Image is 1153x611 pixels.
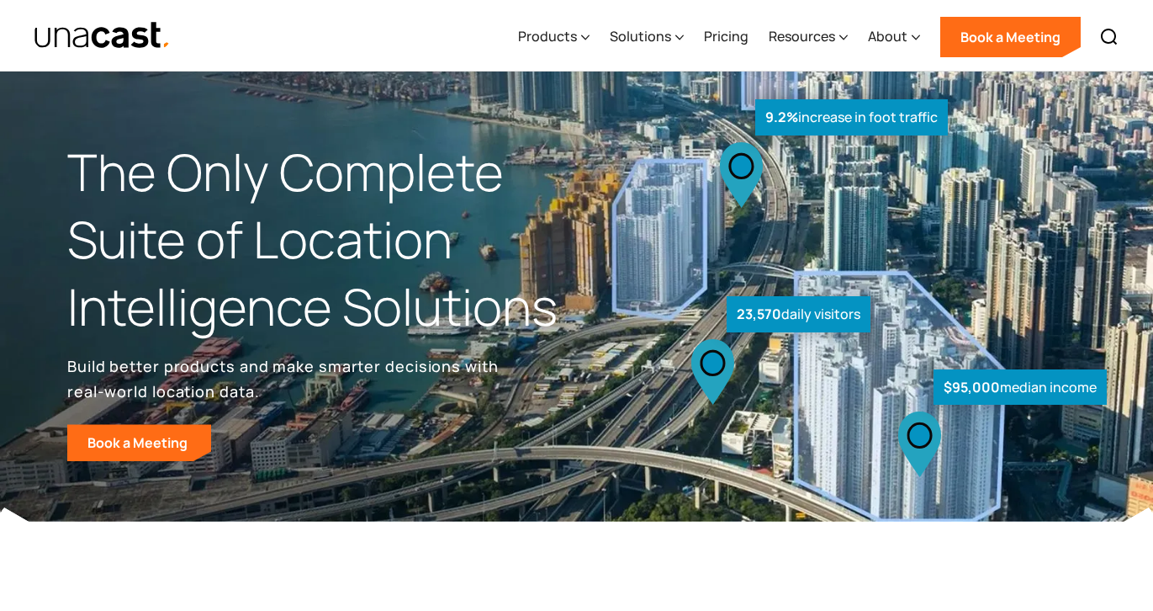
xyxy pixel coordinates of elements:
[34,21,171,50] a: home
[67,139,577,340] h1: The Only Complete Suite of Location Intelligence Solutions
[944,378,1000,396] strong: $95,000
[934,369,1107,406] div: median income
[940,17,1081,57] a: Book a Meeting
[769,26,835,46] div: Resources
[67,424,211,461] a: Book a Meeting
[518,26,577,46] div: Products
[518,3,590,72] div: Products
[765,108,798,126] strong: 9.2%
[34,21,171,50] img: Unacast text logo
[868,3,920,72] div: About
[1099,27,1119,47] img: Search icon
[868,26,907,46] div: About
[737,305,781,323] strong: 23,570
[704,3,748,72] a: Pricing
[67,353,505,404] p: Build better products and make smarter decisions with real-world location data.
[769,3,848,72] div: Resources
[610,26,671,46] div: Solutions
[727,296,870,332] div: daily visitors
[610,3,684,72] div: Solutions
[755,99,948,135] div: increase in foot traffic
